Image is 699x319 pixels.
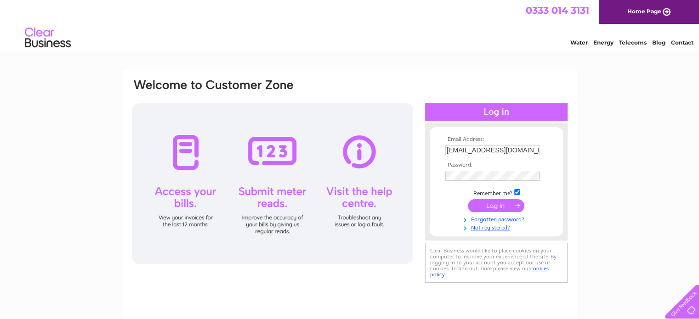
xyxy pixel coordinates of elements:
td: Remember me? [443,188,550,197]
div: Clear Business is a trading name of Verastar Limited (registered in [GEOGRAPHIC_DATA] No. 3667643... [133,5,567,45]
a: 0333 014 3131 [526,5,589,16]
a: Energy [593,39,614,46]
div: Clear Business would like to place cookies on your computer to improve your experience of the sit... [425,243,568,283]
a: Forgotten password? [445,214,550,223]
img: logo.png [24,24,71,52]
a: Not registered? [445,223,550,231]
a: cookies policy [430,265,549,278]
th: Email Address: [443,136,550,143]
a: Blog [652,39,665,46]
th: Password: [443,162,550,168]
a: Water [570,39,588,46]
input: Submit [468,199,524,212]
a: Telecoms [619,39,647,46]
a: Contact [671,39,693,46]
